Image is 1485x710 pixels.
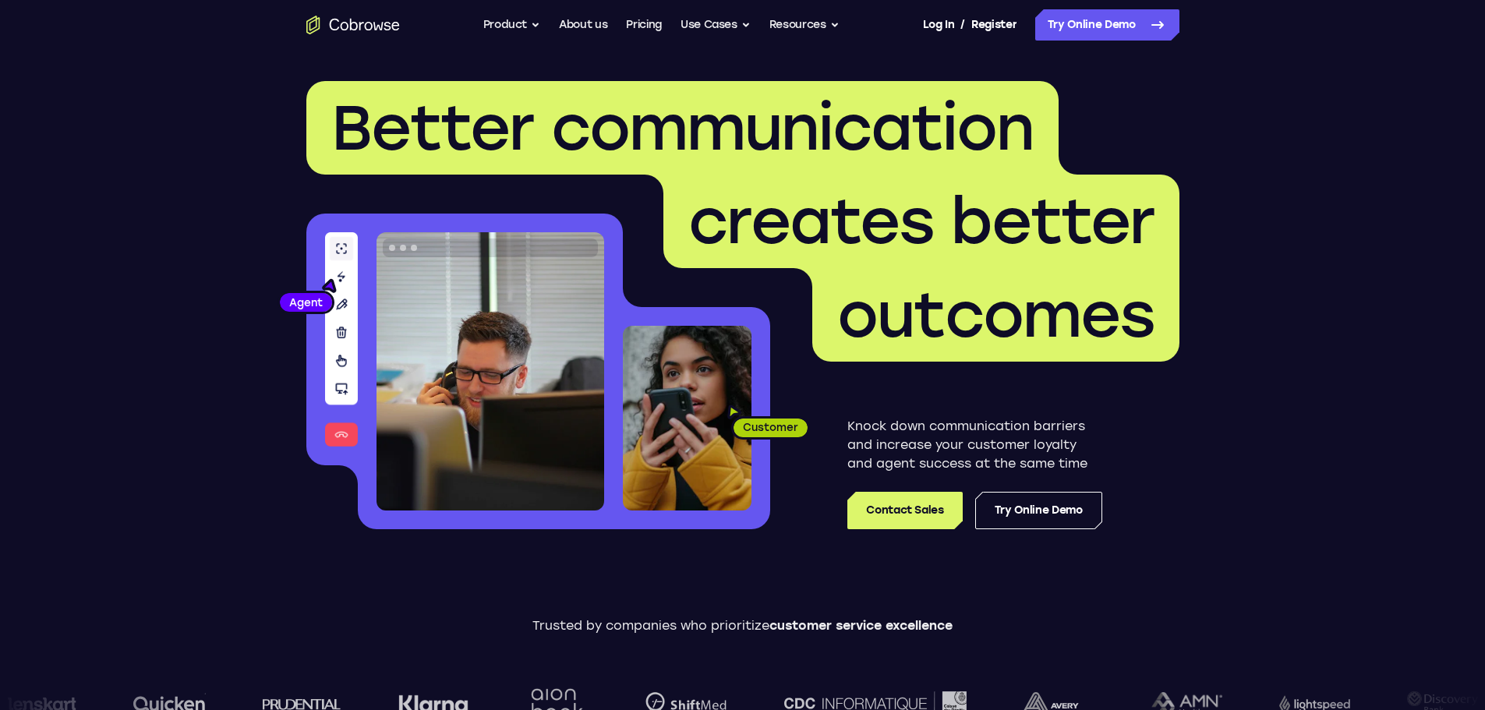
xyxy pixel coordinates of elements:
[837,277,1154,352] span: outcomes
[377,232,604,510] img: A customer support agent talking on the phone
[688,184,1154,259] span: creates better
[975,492,1102,529] a: Try Online Demo
[769,618,953,633] span: customer service excellence
[559,9,607,41] a: About us
[1035,9,1179,41] a: Try Online Demo
[306,16,400,34] a: Go to the home page
[626,9,662,41] a: Pricing
[262,698,341,710] img: prudential
[623,326,751,510] img: A customer holding their phone
[847,492,962,529] a: Contact Sales
[971,9,1017,41] a: Register
[331,90,1034,165] span: Better communication
[483,9,541,41] button: Product
[681,9,751,41] button: Use Cases
[847,417,1102,473] p: Knock down communication barriers and increase your customer loyalty and agent success at the sam...
[960,16,965,34] span: /
[769,9,840,41] button: Resources
[923,9,954,41] a: Log In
